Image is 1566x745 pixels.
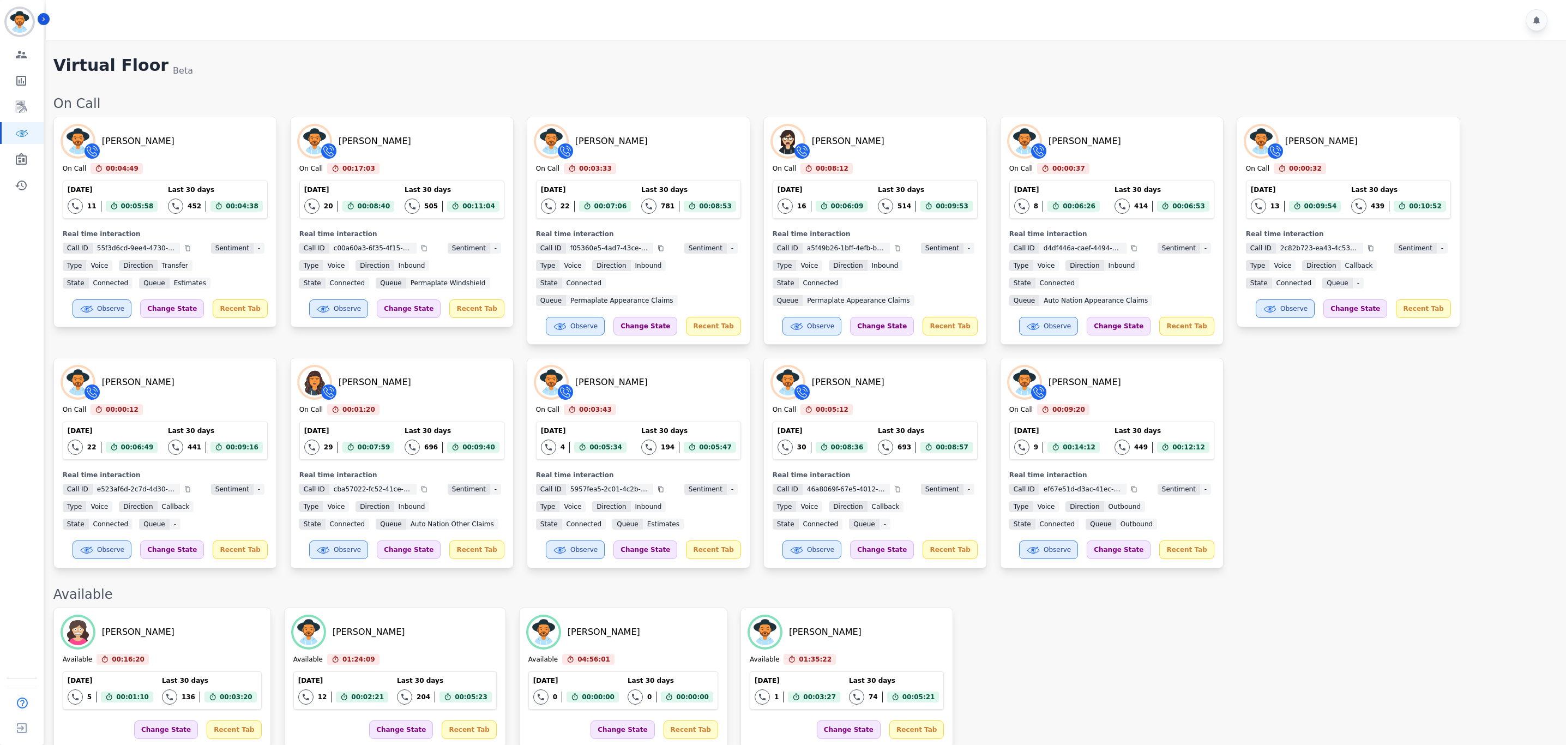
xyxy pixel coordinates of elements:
span: Type [536,260,560,271]
span: State [1009,519,1035,530]
span: Call ID [1246,243,1276,254]
span: Observe [97,304,124,313]
span: Direction [829,260,867,271]
div: 693 [898,443,911,452]
span: 00:06:53 [1172,201,1205,212]
span: inbound [868,260,903,271]
span: State [299,278,326,289]
span: - [490,243,501,254]
div: Real time interaction [773,230,978,238]
div: On Call [536,405,559,415]
span: Auto Nation Appearance Claims [1039,295,1152,306]
div: 452 [188,202,201,211]
span: Direction [1065,501,1104,512]
div: [DATE] [541,426,627,435]
span: Direction [829,501,867,512]
div: Real time interaction [1009,471,1214,479]
span: Direction [1302,260,1340,271]
div: [DATE] [68,426,158,435]
span: Sentiment [448,243,490,254]
div: Change State [140,299,204,318]
button: Observe [782,317,841,335]
span: Type [63,501,87,512]
span: voice [796,260,822,271]
span: State [536,519,562,530]
span: State [63,278,89,289]
span: Direction [1065,260,1104,271]
span: - [1437,243,1448,254]
span: Observe [807,322,834,331]
span: - [727,243,738,254]
div: 9 [1034,443,1038,452]
span: Type [536,501,560,512]
div: 8 [1034,202,1038,211]
span: callback [158,501,194,512]
span: Sentiment [684,243,727,254]
div: Recent Tab [1396,299,1450,318]
span: 00:08:40 [358,201,390,212]
span: 00:04:38 [226,201,258,212]
button: Observe [73,299,131,318]
span: connected [89,278,133,289]
span: transfer [158,260,192,271]
span: outbound [1104,501,1146,512]
span: connected [799,519,843,530]
span: Queue [1322,278,1352,289]
span: 00:05:47 [699,442,732,453]
span: callback [1341,260,1377,271]
span: 00:06:26 [1063,201,1095,212]
span: 00:08:53 [699,201,732,212]
span: 00:03:33 [579,163,612,174]
span: Queue [536,295,566,306]
span: 00:01:20 [342,404,375,415]
span: Outbound [1116,519,1158,530]
span: State [299,519,326,530]
span: State [536,278,562,289]
div: Change State [613,540,677,559]
span: connected [562,519,606,530]
span: - [170,519,180,530]
span: Estimates [170,278,210,289]
span: 00:07:59 [358,442,390,453]
span: Sentiment [1158,484,1200,495]
span: Call ID [63,484,93,495]
img: Avatar [536,126,567,157]
span: voice [1033,260,1059,271]
span: Observe [1044,322,1071,331]
button: Observe [546,540,605,559]
span: Call ID [299,243,329,254]
span: connected [799,278,843,289]
div: Last 30 days [1115,426,1209,435]
div: 696 [424,443,438,452]
img: Avatar [1009,126,1040,157]
span: 00:12:12 [1172,442,1205,453]
span: voice [1033,501,1059,512]
span: Call ID [773,484,803,495]
span: Direction [119,501,157,512]
div: [PERSON_NAME] [812,135,884,148]
div: On Call [536,164,559,174]
span: Permaplate Appearance Claims [566,295,677,306]
div: Real time interaction [1009,230,1214,238]
span: Queue [139,519,169,530]
div: Beta [173,64,193,77]
div: Recent Tab [213,540,267,559]
span: inbound [631,260,666,271]
span: Type [773,501,797,512]
span: a5f49b26-1bff-4efb-bc42-da7902a8f579 [803,243,890,254]
span: 00:05:12 [816,404,848,415]
span: connected [1272,278,1316,289]
span: Observe [1280,304,1308,313]
div: Recent Tab [213,299,267,318]
div: [DATE] [304,185,394,194]
span: Queue [139,278,169,289]
div: 30 [797,443,806,452]
div: [DATE] [1251,185,1341,194]
span: 00:07:06 [594,201,627,212]
div: Real time interaction [299,230,504,238]
span: Observe [97,545,124,554]
div: 514 [898,202,911,211]
span: Type [1009,260,1033,271]
span: - [254,484,264,495]
span: - [963,484,974,495]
